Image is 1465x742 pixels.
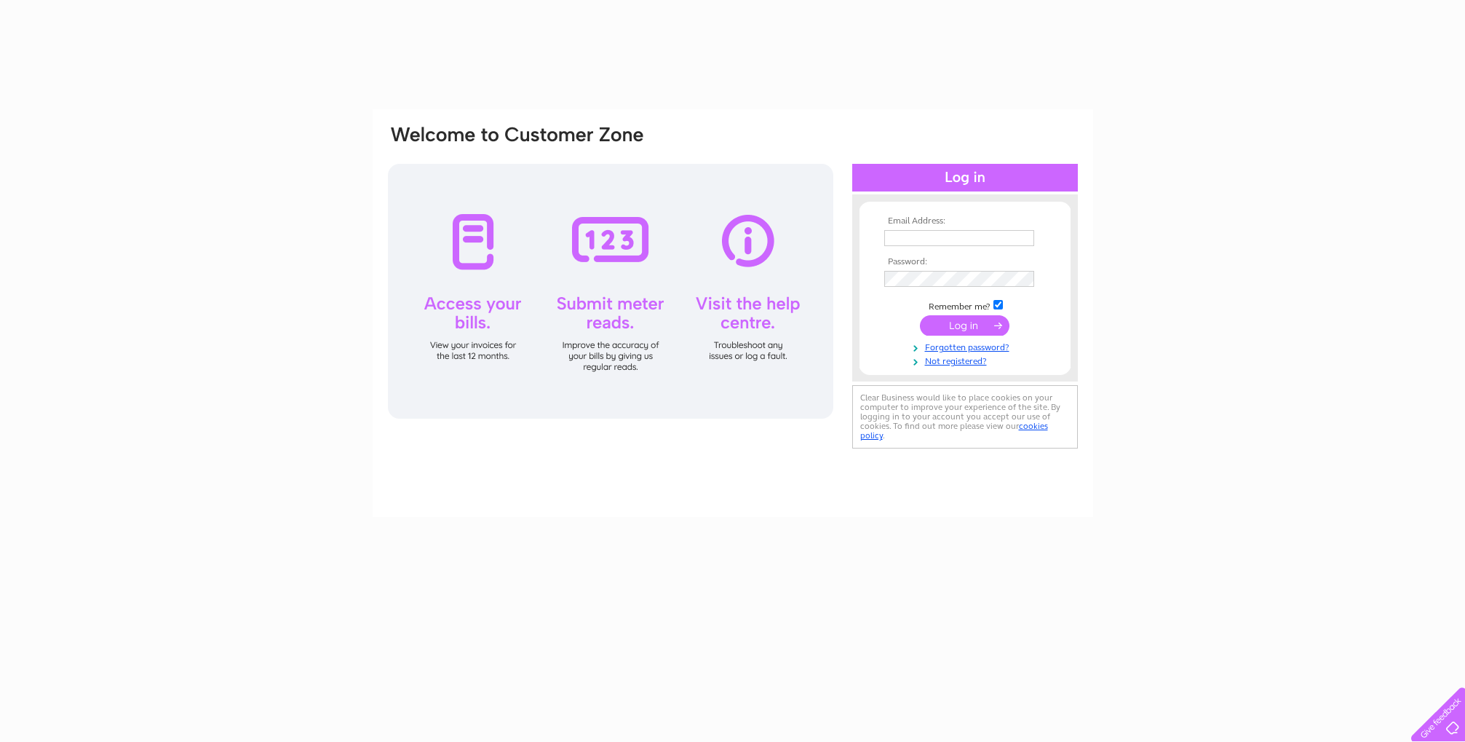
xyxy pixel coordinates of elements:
td: Remember me? [881,298,1049,312]
a: Forgotten password? [884,339,1049,353]
a: cookies policy [860,421,1048,441]
th: Email Address: [881,216,1049,226]
div: Clear Business would like to place cookies on your computer to improve your experience of the sit... [852,385,1078,449]
th: Password: [881,257,1049,267]
input: Submit [920,315,1009,336]
a: Not registered? [884,353,1049,367]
